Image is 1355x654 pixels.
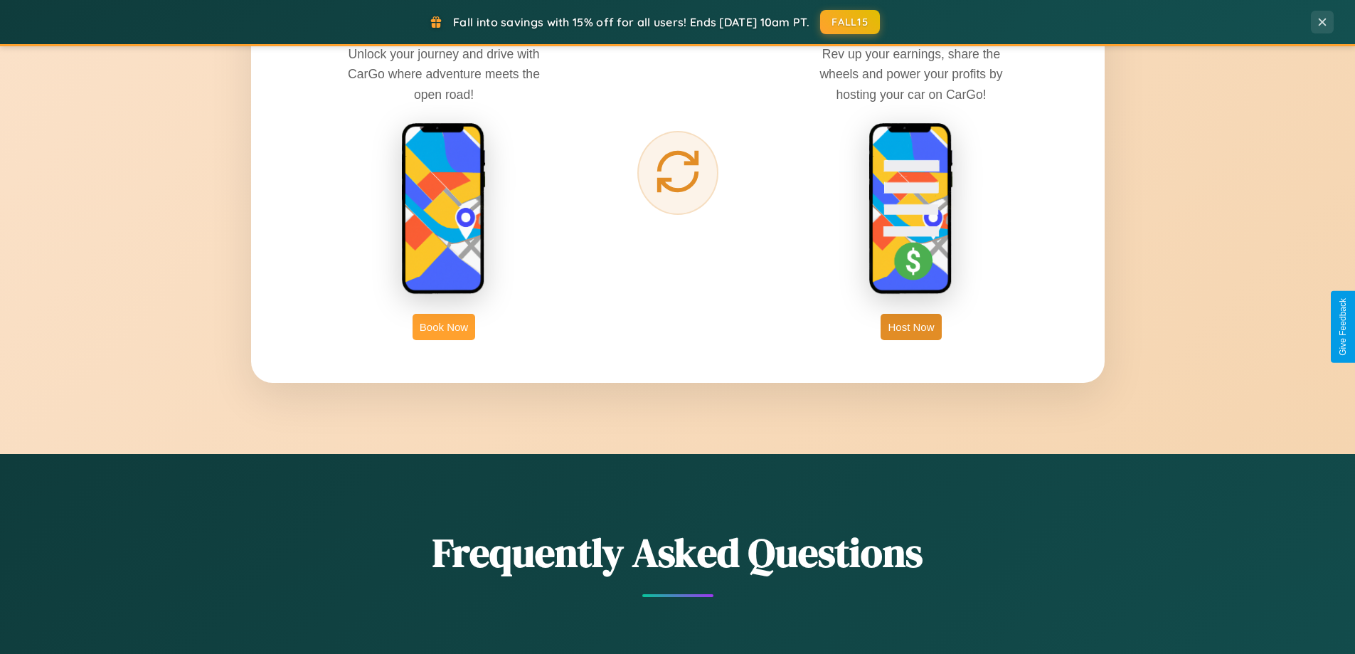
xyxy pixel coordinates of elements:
span: Fall into savings with 15% off for all users! Ends [DATE] 10am PT. [453,15,809,29]
h2: Frequently Asked Questions [251,525,1105,580]
img: rent phone [401,122,487,296]
p: Rev up your earnings, share the wheels and power your profits by hosting your car on CarGo! [804,44,1018,104]
button: Book Now [413,314,475,340]
div: Give Feedback [1338,298,1348,356]
img: host phone [868,122,954,296]
p: Unlock your journey and drive with CarGo where adventure meets the open road! [337,44,551,104]
button: FALL15 [820,10,880,34]
button: Host Now [881,314,941,340]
